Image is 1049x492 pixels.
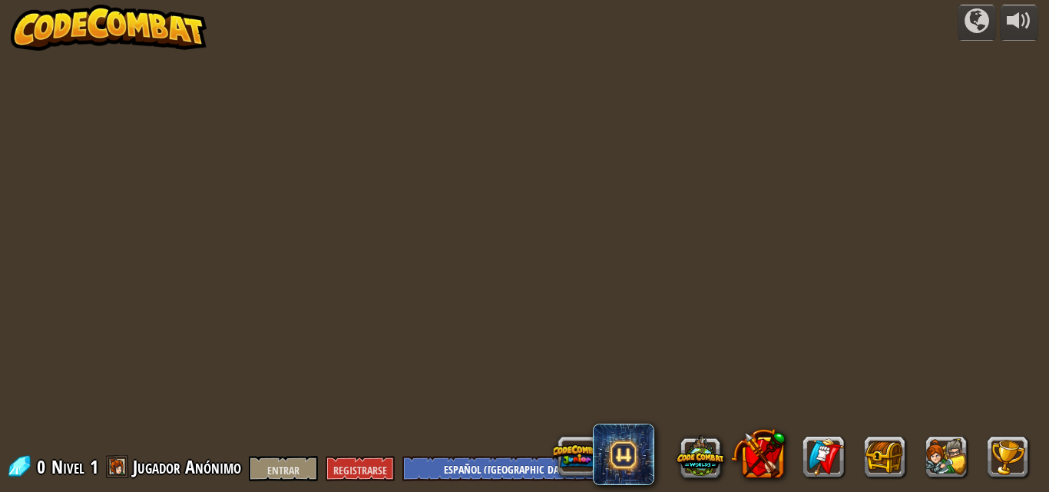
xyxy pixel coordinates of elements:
font: Entrar [267,463,299,477]
font: 1 [90,454,98,479]
font: Nivel [51,454,84,479]
font: Registrarse [333,463,387,477]
a: Clanes [803,436,845,477]
button: Mundos de CodeCombat en Roblox [677,432,724,480]
button: CodeCombat Premium [731,426,785,480]
span: HackStack de IA de CodeCombat [593,424,654,485]
font: Jugador Anónimo [133,454,241,479]
img: CodeCombat - Aprende a codificar jugando un juego [11,5,207,51]
button: Campañas [958,5,996,41]
font: 0 [37,454,45,479]
button: Logros [988,436,1029,477]
button: Entrar [249,456,318,481]
button: Ajustar el volumen [1000,5,1038,41]
button: Héroes [926,436,968,477]
button: Objetos [865,436,906,477]
button: CodeCombat Junior [554,432,601,480]
button: Registrarse [326,456,395,481]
